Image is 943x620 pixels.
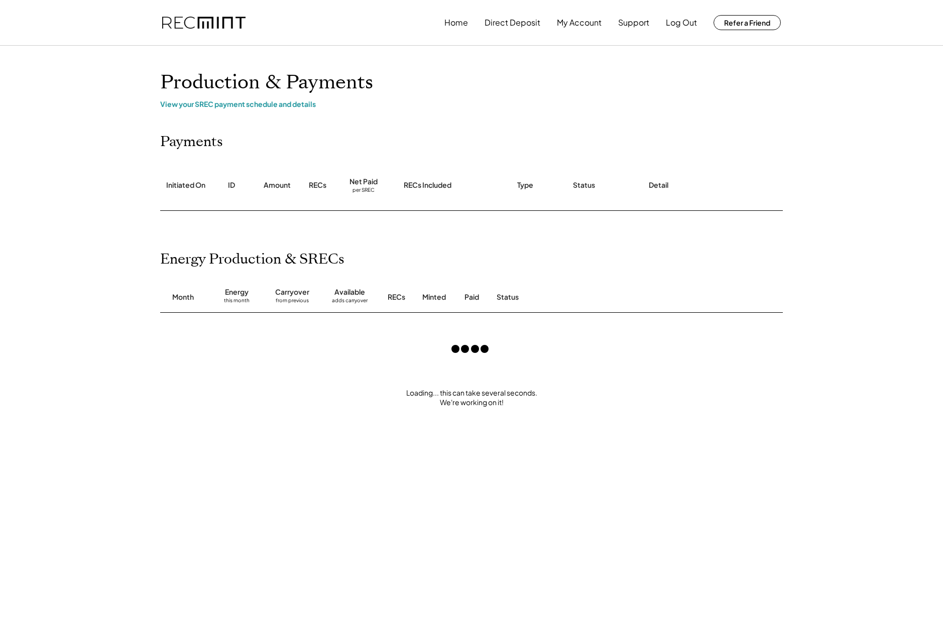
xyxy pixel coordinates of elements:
[332,297,368,307] div: adds carryover
[464,292,479,302] div: Paid
[517,180,533,190] div: Type
[162,17,246,29] img: recmint-logotype%403x.png
[150,388,793,408] div: Loading... this can take several seconds. We're working on it!
[228,180,235,190] div: ID
[172,292,194,302] div: Month
[160,99,783,108] div: View your SREC payment schedule and details
[166,180,205,190] div: Initiated On
[224,297,250,307] div: this month
[349,177,378,187] div: Net Paid
[352,187,375,194] div: per SREC
[444,13,468,33] button: Home
[334,287,365,297] div: Available
[666,13,697,33] button: Log Out
[276,297,309,307] div: from previous
[649,180,668,190] div: Detail
[497,292,667,302] div: Status
[422,292,446,302] div: Minted
[264,180,291,190] div: Amount
[275,287,309,297] div: Carryover
[485,13,540,33] button: Direct Deposit
[557,13,602,33] button: My Account
[309,180,326,190] div: RECs
[618,13,649,33] button: Support
[160,251,344,268] h2: Energy Production & SRECs
[160,134,223,151] h2: Payments
[225,287,249,297] div: Energy
[573,180,595,190] div: Status
[714,15,781,30] button: Refer a Friend
[404,180,451,190] div: RECs Included
[388,292,405,302] div: RECs
[160,71,783,94] h1: Production & Payments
